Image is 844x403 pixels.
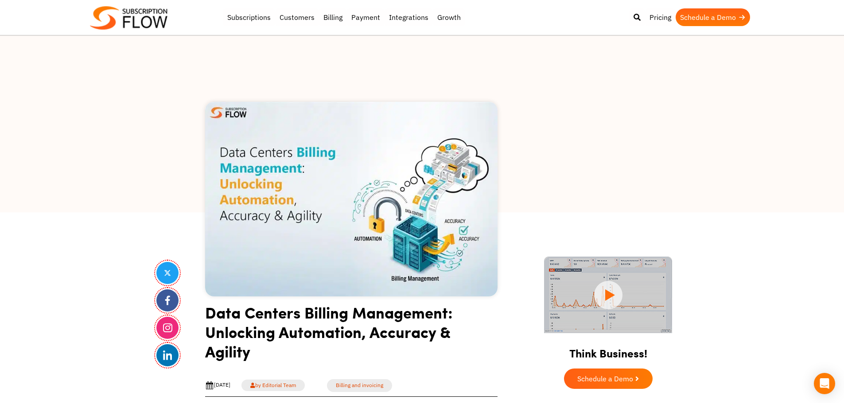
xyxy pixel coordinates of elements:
[327,379,392,392] a: Billing and invoicing
[814,373,835,394] div: Open Intercom Messenger
[319,8,347,26] a: Billing
[275,8,319,26] a: Customers
[645,8,676,26] a: Pricing
[544,257,672,333] img: intro video
[90,6,167,30] img: Subscriptionflow
[223,8,275,26] a: Subscriptions
[577,375,633,382] span: Schedule a Demo
[385,8,433,26] a: Integrations
[433,8,465,26] a: Growth
[676,8,750,26] a: Schedule a Demo
[205,381,230,390] div: [DATE]
[564,368,653,389] a: Schedule a Demo
[205,303,498,368] h1: Data Centers Billing Management: Unlocking Automation, Accuracy & Agility
[205,102,498,296] img: Data Centers Billing Management
[529,336,688,364] h2: Think Business!
[347,8,385,26] a: Payment
[241,380,305,391] a: by Editorial Team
